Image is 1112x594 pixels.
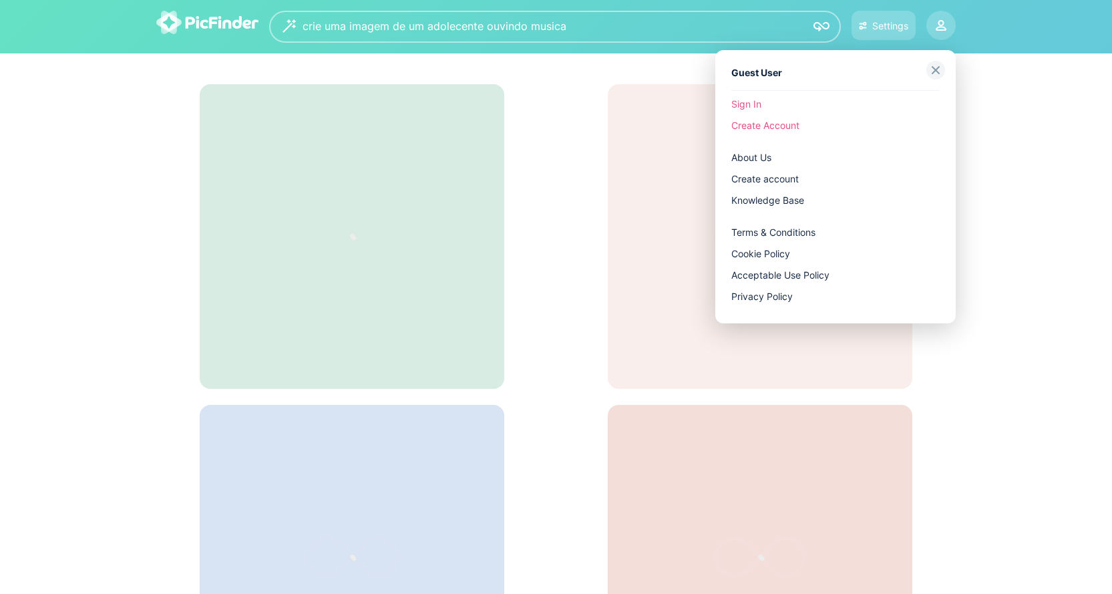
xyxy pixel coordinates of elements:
[731,222,940,243] a: Terms & Conditions
[731,94,940,115] a: Sign In
[731,66,940,80] div: Guest User
[731,168,940,190] a: Create account
[731,265,940,286] a: Acceptable Use Policy
[731,286,940,307] a: Privacy Policy
[731,243,940,265] a: Cookie Policy
[731,147,940,168] a: About Us
[731,115,940,136] a: Create Account
[731,190,940,211] a: Knowledge Base
[926,61,945,80] img: close-grey.svg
